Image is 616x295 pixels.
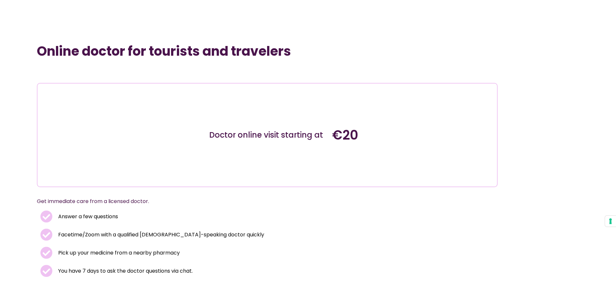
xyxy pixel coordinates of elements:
h1: Online doctor for tourists and travelers [37,43,498,59]
span: Pick up your medicine from a nearby pharmacy [57,248,180,257]
img: Illustration depicting a young woman in a casual outfit, engaged with her smartphone. She has a p... [98,88,191,182]
span: Answer a few questions [57,212,118,221]
button: Your consent preferences for tracking technologies [605,216,616,227]
span: Facetime/Zoom with a qualified [DEMOGRAPHIC_DATA]-speaking doctor quickly [57,230,264,239]
span: You have 7 days to ask the doctor questions via chat. [57,267,193,276]
h4: €20 [332,127,448,143]
p: Get immediate care from a licensed doctor. [37,197,482,206]
iframe: Customer reviews powered by Trustpilot [86,69,183,76]
div: Doctor online visit starting at [209,130,326,140]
